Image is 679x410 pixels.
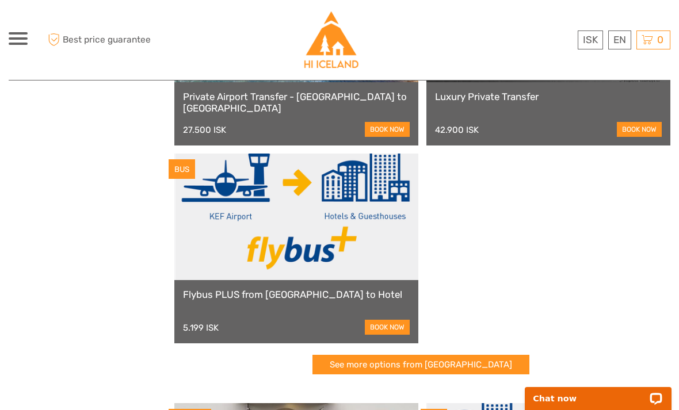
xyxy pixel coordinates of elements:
div: BUS [169,159,195,179]
a: book now [365,320,410,335]
span: 0 [655,34,665,45]
a: book now [617,122,662,137]
div: 42.900 ISK [435,125,479,135]
img: Hostelling International [303,12,360,68]
a: Luxury Private Transfer [435,91,662,102]
a: Private Airport Transfer - [GEOGRAPHIC_DATA] to [GEOGRAPHIC_DATA] [183,91,410,114]
a: See more options from [GEOGRAPHIC_DATA] [312,355,529,375]
a: Flybus PLUS from [GEOGRAPHIC_DATA] to Hotel [183,289,410,300]
span: Best price guarantee [45,30,174,49]
div: 5.199 ISK [183,323,219,333]
span: ISK [583,34,598,45]
a: book now [365,122,410,137]
div: EN [608,30,631,49]
iframe: LiveChat chat widget [517,374,679,410]
div: 27.500 ISK [183,125,226,135]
